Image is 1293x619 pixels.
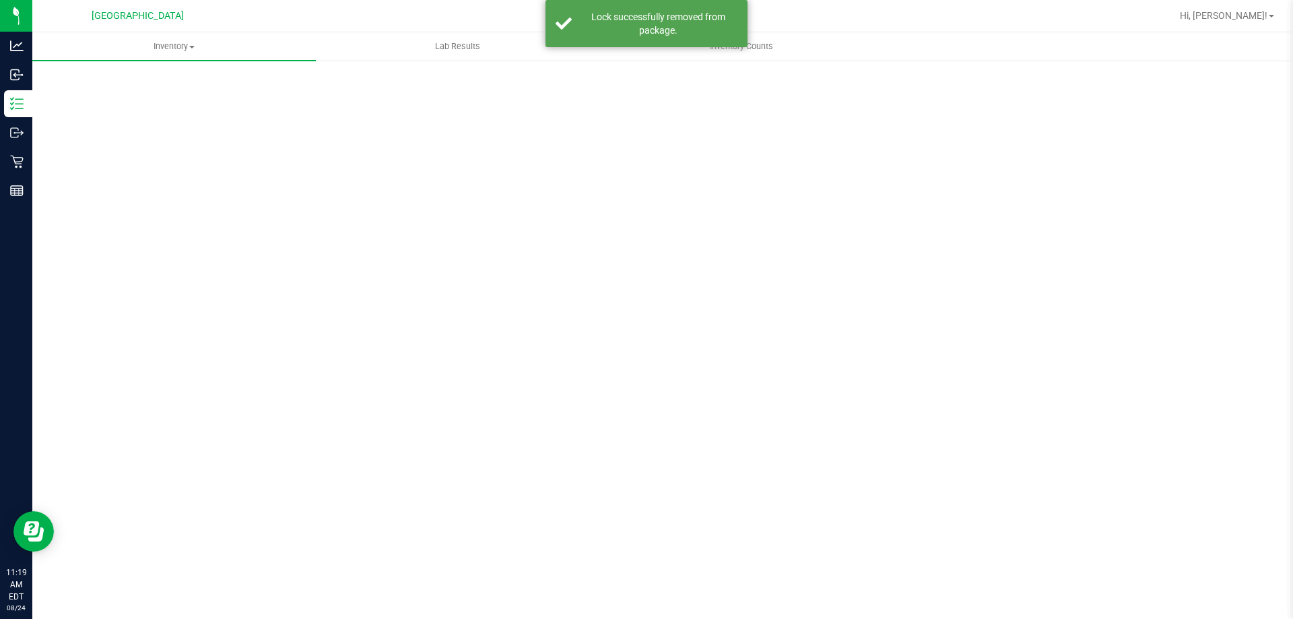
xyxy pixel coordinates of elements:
[316,32,599,61] a: Lab Results
[10,184,24,197] inline-svg: Reports
[417,40,498,53] span: Lab Results
[10,97,24,110] inline-svg: Inventory
[1180,10,1267,21] span: Hi, [PERSON_NAME]!
[10,39,24,53] inline-svg: Analytics
[92,10,184,22] span: [GEOGRAPHIC_DATA]
[32,40,316,53] span: Inventory
[32,32,316,61] a: Inventory
[10,68,24,82] inline-svg: Inbound
[10,155,24,168] inline-svg: Retail
[579,10,737,37] div: Lock successfully removed from package.
[13,511,54,552] iframe: Resource center
[6,566,26,603] p: 11:19 AM EDT
[10,126,24,139] inline-svg: Outbound
[6,603,26,613] p: 08/24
